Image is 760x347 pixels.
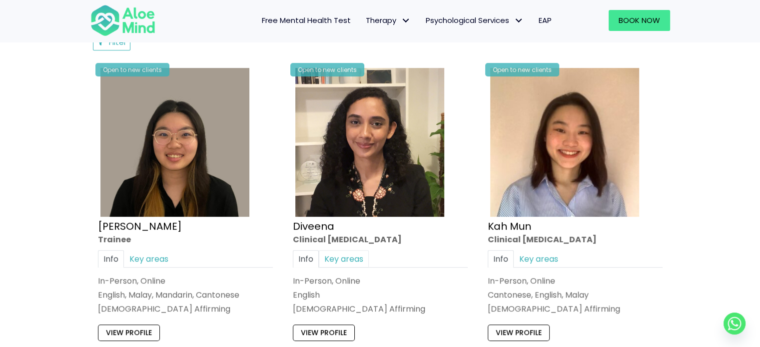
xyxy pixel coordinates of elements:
a: Book Now [609,10,670,31]
span: Free Mental Health Test [262,15,351,25]
div: [DEMOGRAPHIC_DATA] Affirming [98,303,273,315]
span: Therapy [366,15,411,25]
div: Open to new clients [290,63,364,76]
a: Key areas [319,250,369,268]
p: Cantonese, English, Malay [488,289,663,301]
p: English [293,289,468,301]
a: Info [293,250,319,268]
a: Psychological ServicesPsychological Services: submenu [418,10,531,31]
img: Kah Mun-profile-crop-300×300 [490,68,639,217]
div: Clinical [MEDICAL_DATA] [488,233,663,245]
a: Kah Mun [488,219,531,233]
div: In-Person, Online [488,275,663,287]
a: [PERSON_NAME] [98,219,182,233]
span: Psychological Services [426,15,524,25]
a: View profile [293,325,355,341]
span: Book Now [619,15,660,25]
p: English, Malay, Mandarin, Cantonese [98,289,273,301]
a: Whatsapp [724,313,746,335]
a: Info [98,250,124,268]
nav: Menu [168,10,559,31]
a: EAP [531,10,559,31]
div: In-Person, Online [293,275,468,287]
a: Info [488,250,514,268]
img: Aloe mind Logo [90,4,155,37]
div: Clinical [MEDICAL_DATA] [293,233,468,245]
a: Diveena [293,219,334,233]
div: In-Person, Online [98,275,273,287]
div: [DEMOGRAPHIC_DATA] Affirming [488,303,663,315]
span: Filter [109,37,126,47]
a: Free Mental Health Test [254,10,358,31]
a: TherapyTherapy: submenu [358,10,418,31]
img: IMG_1660 – Diveena Nair [295,68,444,217]
span: Psychological Services: submenu [512,13,526,28]
span: EAP [539,15,552,25]
div: Trainee [98,233,273,245]
img: Profile – Xin Yi [100,68,249,217]
div: Open to new clients [95,63,169,76]
a: Key areas [124,250,174,268]
a: Key areas [514,250,564,268]
span: Therapy: submenu [399,13,413,28]
a: View profile [98,325,160,341]
div: [DEMOGRAPHIC_DATA] Affirming [293,303,468,315]
div: Open to new clients [485,63,559,76]
button: Filter Listings [93,34,131,50]
a: View profile [488,325,550,341]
